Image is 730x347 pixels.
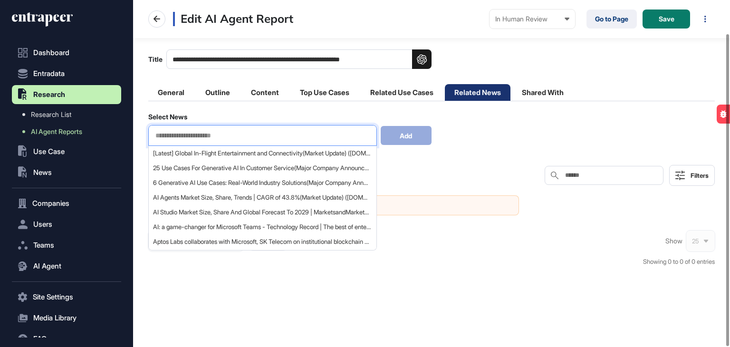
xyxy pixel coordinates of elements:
button: News [12,163,121,182]
li: General [148,84,194,101]
span: 25 Use Cases For Generative AI In Customer Service [153,164,371,172]
span: Use Case [33,148,65,155]
span: Dashboard [33,49,69,57]
button: Add [381,126,432,145]
span: Aptos Labs collaborates with Microsoft, SK Telecom on institutional blockchain platform - Silicon... [153,238,371,245]
span: Save [659,16,674,22]
button: Teams [12,236,121,255]
button: Site Settings [12,288,121,307]
span: (Major Company Announcement, Market Update, Partnership, Investment) [294,164,492,172]
span: AI Agents Market Size, Share, Trends | CAGR of 43.8% [153,194,371,201]
h3: Edit AI Agent Report [173,12,293,26]
span: (Major Company Announcement, Market Update) [307,179,439,186]
span: Research [33,91,65,98]
span: Companies [32,200,69,207]
label: Select News [148,113,187,121]
span: AI: a game-changer for Microsoft Teams - Technology Record | The best of enterprise solutions fro... [153,223,371,231]
a: Dashboard [12,43,121,62]
span: AI Agent Reports [31,128,82,135]
span: Teams [33,241,54,249]
span: (Market Update) [300,193,344,201]
span: Add [400,131,412,141]
span: News [33,169,52,176]
li: Outline [196,84,240,101]
span: Show [665,237,682,245]
button: Companies [12,194,121,213]
span: Site Settings [33,293,73,301]
li: Content [241,84,288,101]
div: In Human Review [495,15,569,23]
span: AI Agent [33,262,61,270]
span: FAQ [33,335,47,343]
a: AI Agent Reports [17,123,121,140]
span: (Market Update) [303,149,346,157]
span: 6 Generative AI Use Cases: Real-World Industry Solutions [153,179,371,186]
li: Related News [445,84,510,101]
li: Related Use Cases [361,84,443,101]
button: Use Case [12,142,121,161]
button: Media Library [12,308,121,328]
button: Entradata [12,64,121,83]
button: Save [643,10,690,29]
input: Title [166,49,432,69]
span: Users [33,221,52,228]
span: ([DOMAIN_NAME]) [348,149,400,157]
span: ([DOMAIN_NAME]) [345,193,397,201]
button: Research [12,85,121,104]
button: AI Agent [12,257,121,276]
li: Shared With [512,84,573,101]
a: Go to Page [586,10,637,29]
span: Entradata [33,70,65,77]
li: Top Use Cases [290,84,359,101]
a: Research List [17,106,121,123]
span: [Latest] Global In-Flight Entertainment and Connectivity [153,150,371,157]
button: Users [12,215,121,234]
button: Filters [669,165,715,186]
div: Filters [691,172,709,179]
span: Media Library [33,314,77,322]
div: Showing 0 to 0 of 0 entries [643,257,715,267]
label: Title [148,49,432,69]
span: Research List [31,111,71,118]
span: AI Studio Market Size, Share And Global Forecast To 2029 | MarketsandMarkets [153,209,371,216]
